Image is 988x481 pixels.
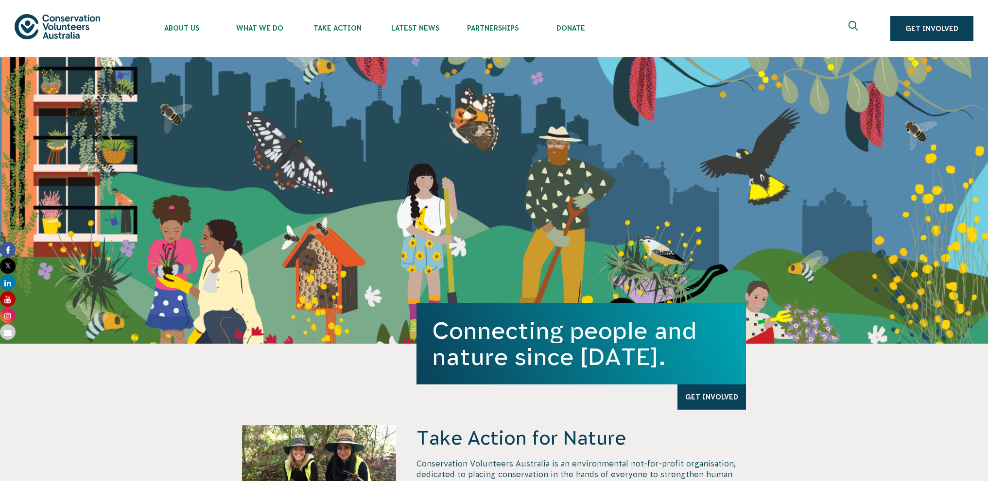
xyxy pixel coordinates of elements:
h4: Take Action for Nature [416,425,746,450]
a: Get Involved [677,384,746,410]
a: Get Involved [890,16,973,41]
span: Donate [532,24,609,32]
h1: Connecting people and nature since [DATE]. [432,317,730,370]
span: About Us [143,24,221,32]
span: What We Do [221,24,298,32]
span: Latest News [376,24,454,32]
span: Partnerships [454,24,532,32]
button: Expand search box Close search box [843,17,866,40]
span: Expand search box [849,21,861,36]
span: Take Action [298,24,376,32]
img: logo.svg [15,14,100,39]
